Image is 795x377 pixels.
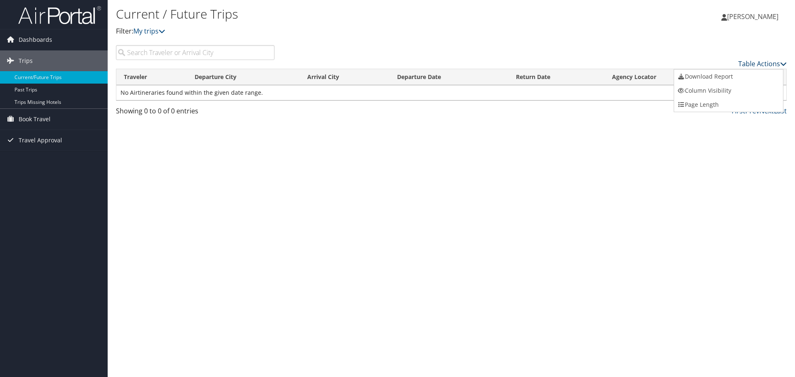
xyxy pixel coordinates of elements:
[674,70,783,84] a: Download Report
[19,50,33,71] span: Trips
[19,109,51,130] span: Book Travel
[674,84,783,98] a: Column Visibility
[19,29,52,50] span: Dashboards
[18,5,101,25] img: airportal-logo.png
[674,98,783,112] a: Page Length
[19,130,62,151] span: Travel Approval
